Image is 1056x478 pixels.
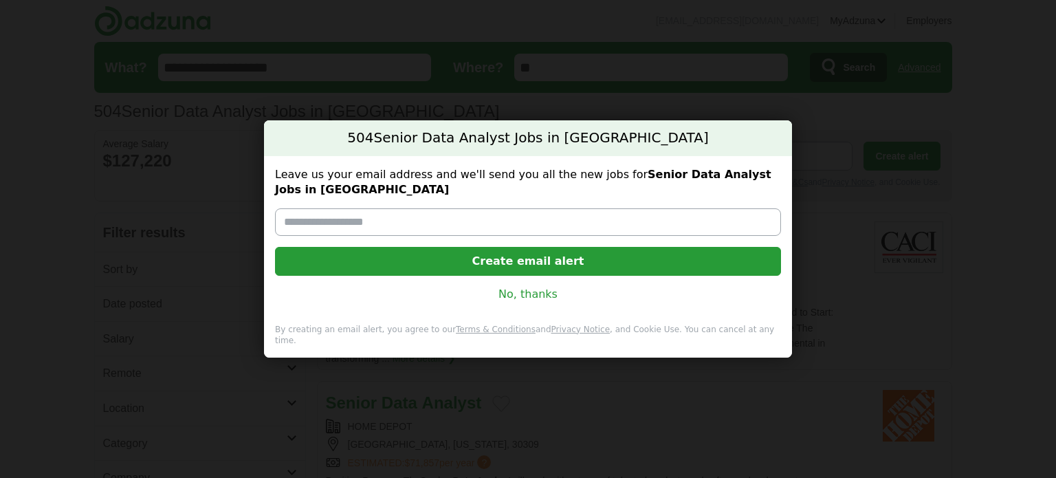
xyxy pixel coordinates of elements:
strong: Senior Data Analyst Jobs in [GEOGRAPHIC_DATA] [275,168,771,196]
div: By creating an email alert, you agree to our and , and Cookie Use. You can cancel at any time. [264,324,792,358]
a: Terms & Conditions [456,325,536,334]
label: Leave us your email address and we'll send you all the new jobs for [275,167,781,197]
h2: Senior Data Analyst Jobs in [GEOGRAPHIC_DATA] [264,120,792,156]
span: 504 [347,129,373,148]
a: Privacy Notice [551,325,610,334]
a: No, thanks [286,287,770,302]
button: Create email alert [275,247,781,276]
